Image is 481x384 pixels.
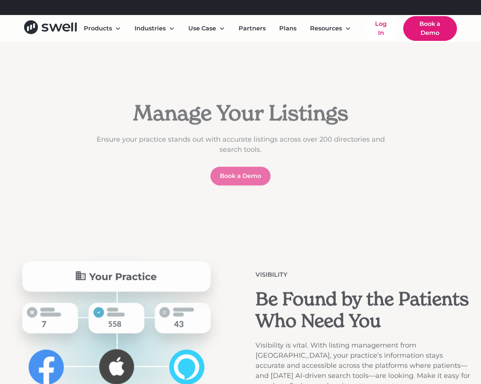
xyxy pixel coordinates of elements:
[256,270,287,279] div: Visibility
[233,21,272,36] a: Partners
[129,21,181,36] div: Industries
[78,21,127,36] div: Products
[24,20,78,37] a: home
[96,100,385,126] h1: Manage Your Listings
[304,21,357,36] div: Resources
[96,135,385,155] p: Ensure your practice stands out with accurate listings across over 200 directories and search tools.
[135,24,166,33] div: Industries
[310,24,342,33] div: Resources
[365,16,397,40] a: Log In
[182,21,231,36] div: Use Case
[256,288,473,331] h2: Be Found by the Patients Who Need You
[188,24,216,33] div: Use Case
[210,167,271,186] a: Book a Demo
[84,24,112,33] div: Products
[403,16,457,41] a: Book a Demo
[273,21,303,36] a: Plans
